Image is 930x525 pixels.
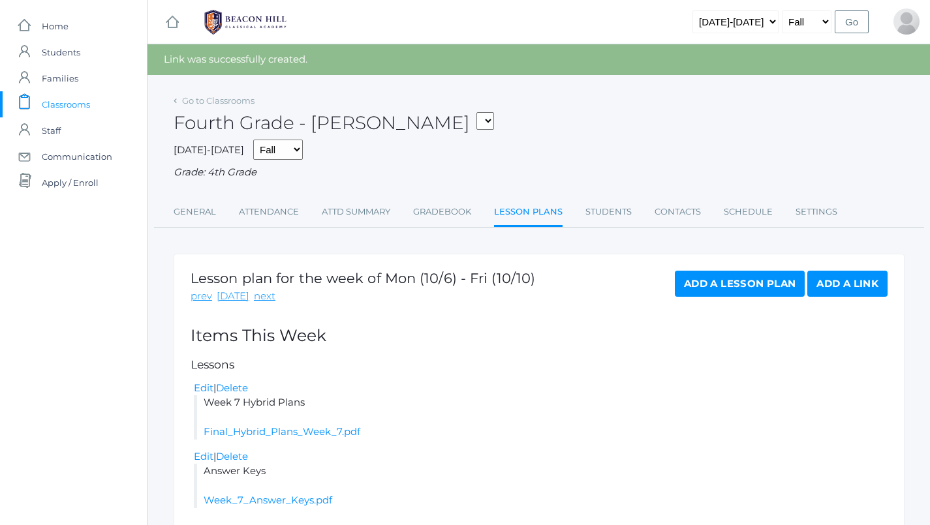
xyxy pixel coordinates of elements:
[42,117,61,143] span: Staff
[191,327,888,345] h2: Items This Week
[655,199,701,225] a: Contacts
[893,8,920,35] div: Lydia Chaffin
[194,395,888,440] li: Week 7 Hybrid Plans
[191,271,535,286] h1: Lesson plan for the week of Mon (10/6) - Fri (10/10)
[194,381,888,396] div: |
[204,425,360,438] a: Final_Hybrid_Plans_Week_7.pdf
[191,359,888,371] h5: Lessons
[196,6,294,38] img: 1_BHCALogos-05.png
[42,143,112,170] span: Communication
[194,464,888,508] li: Answer Keys
[204,494,332,506] a: Week_7_Answer_Keys.pdf
[585,199,632,225] a: Students
[194,382,213,394] a: Edit
[807,271,888,297] a: Add a Link
[174,113,494,133] h2: Fourth Grade - [PERSON_NAME]
[835,10,869,33] input: Go
[42,170,99,196] span: Apply / Enroll
[174,143,244,156] span: [DATE]-[DATE]
[217,289,249,304] a: [DATE]
[42,39,80,65] span: Students
[796,199,837,225] a: Settings
[174,165,905,180] div: Grade: 4th Grade
[194,450,213,462] a: Edit
[182,95,255,106] a: Go to Classrooms
[675,271,805,297] a: Add a Lesson Plan
[191,289,212,304] a: prev
[216,382,248,394] a: Delete
[239,199,299,225] a: Attendance
[322,199,390,225] a: Attd Summary
[174,199,216,225] a: General
[194,449,888,464] div: |
[147,44,930,75] div: Link was successfully created.
[42,13,69,39] span: Home
[254,289,275,304] a: next
[42,65,78,91] span: Families
[724,199,773,225] a: Schedule
[494,199,563,227] a: Lesson Plans
[42,91,90,117] span: Classrooms
[413,199,471,225] a: Gradebook
[216,450,248,462] a: Delete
